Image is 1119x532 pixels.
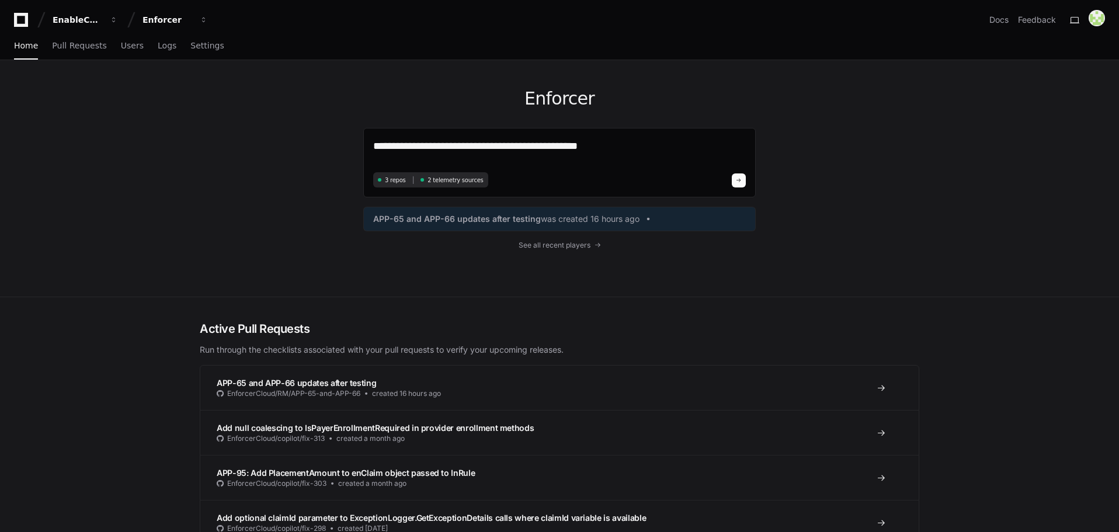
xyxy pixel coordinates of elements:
[385,176,406,185] span: 3 repos
[373,213,746,225] a: APP-65 and APP-66 updates after testingwas created 16 hours ago
[428,176,483,185] span: 2 telemetry sources
[158,42,176,49] span: Logs
[217,423,534,433] span: Add null coalescing to IsPayerEnrollmentRequired in provider enrollment methods
[217,468,475,478] span: APP-95: Add PlacementAmount to enClaim object passed to InRule
[48,9,123,30] button: EnableComp
[14,33,38,60] a: Home
[200,410,919,455] a: Add null coalescing to IsPayerEnrollmentRequired in provider enrollment methodsEnforcerCloud/copi...
[227,479,326,488] span: EnforcerCloud/copilot/fix-303
[519,241,590,250] span: See all recent players
[143,14,193,26] div: Enforcer
[363,241,756,250] a: See all recent players
[336,434,405,443] span: created a month ago
[338,479,406,488] span: created a month ago
[1018,14,1056,26] button: Feedback
[363,88,756,109] h1: Enforcer
[200,455,919,500] a: APP-95: Add PlacementAmount to enClaim object passed to InRuleEnforcerCloud/copilot/fix-303create...
[989,14,1009,26] a: Docs
[190,42,224,49] span: Settings
[52,33,106,60] a: Pull Requests
[52,42,106,49] span: Pull Requests
[1089,10,1105,26] img: 181785292
[372,389,441,398] span: created 16 hours ago
[53,14,103,26] div: EnableComp
[541,213,640,225] span: was created 16 hours ago
[138,9,213,30] button: Enforcer
[217,378,376,388] span: APP-65 and APP-66 updates after testing
[200,321,919,337] h2: Active Pull Requests
[121,33,144,60] a: Users
[200,344,919,356] p: Run through the checklists associated with your pull requests to verify your upcoming releases.
[227,434,325,443] span: EnforcerCloud/copilot/fix-313
[158,33,176,60] a: Logs
[217,513,646,523] span: Add optional claimId parameter to ExceptionLogger.GetExceptionDetails calls where claimId variabl...
[14,42,38,49] span: Home
[227,389,360,398] span: EnforcerCloud/RM/APP-65-and-APP-66
[190,33,224,60] a: Settings
[373,213,541,225] span: APP-65 and APP-66 updates after testing
[200,366,919,410] a: APP-65 and APP-66 updates after testingEnforcerCloud/RM/APP-65-and-APP-66created 16 hours ago
[121,42,144,49] span: Users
